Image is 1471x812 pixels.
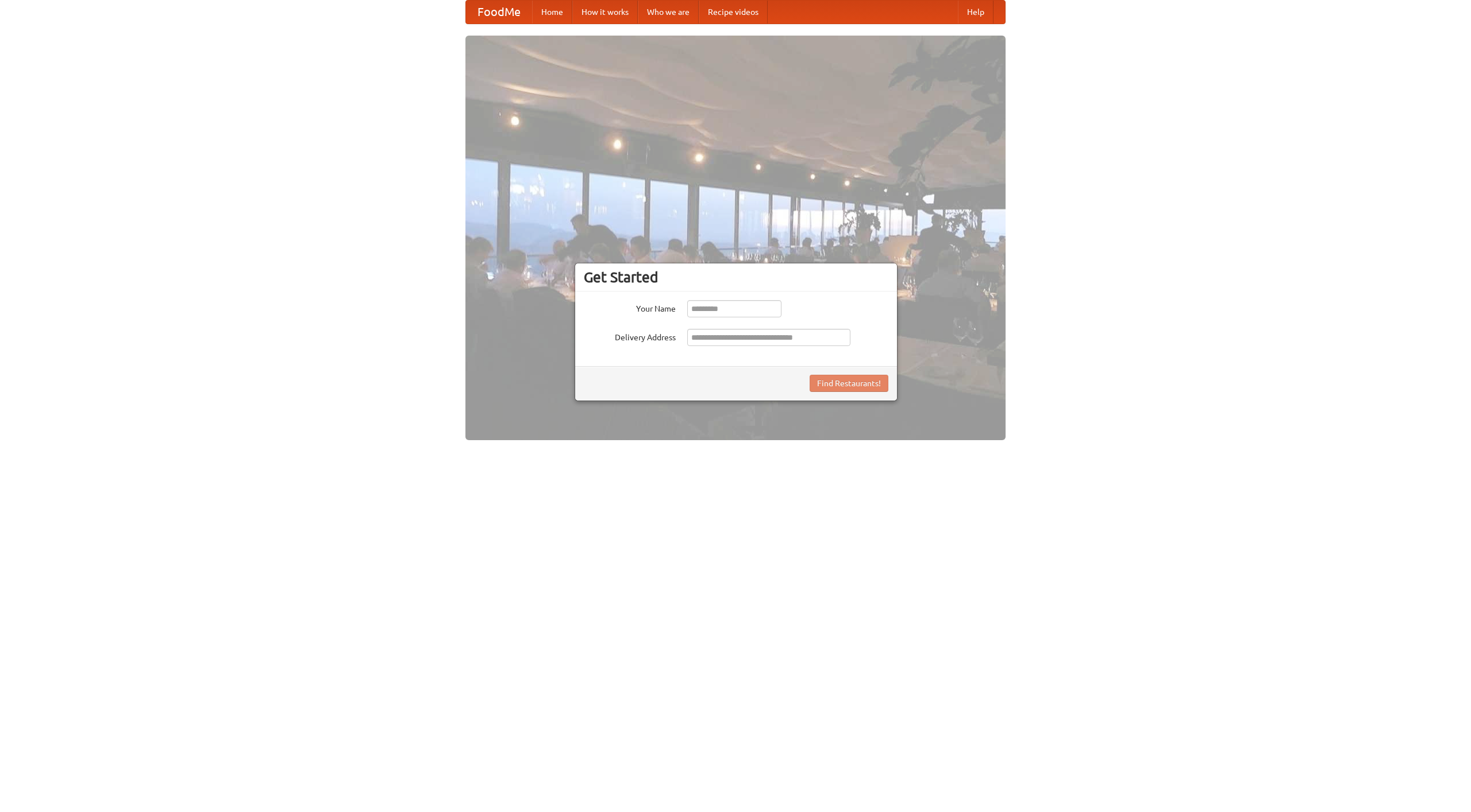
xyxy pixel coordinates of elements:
button: Find Restaurants! [810,375,888,392]
label: Your Name [584,300,676,314]
a: Who we are [638,1,699,24]
a: Recipe videos [699,1,768,24]
h3: Get Started [584,269,888,286]
a: Help [958,1,993,24]
a: How it works [572,1,638,24]
label: Delivery Address [584,329,676,343]
a: Home [532,1,572,24]
a: FoodMe [466,1,532,24]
